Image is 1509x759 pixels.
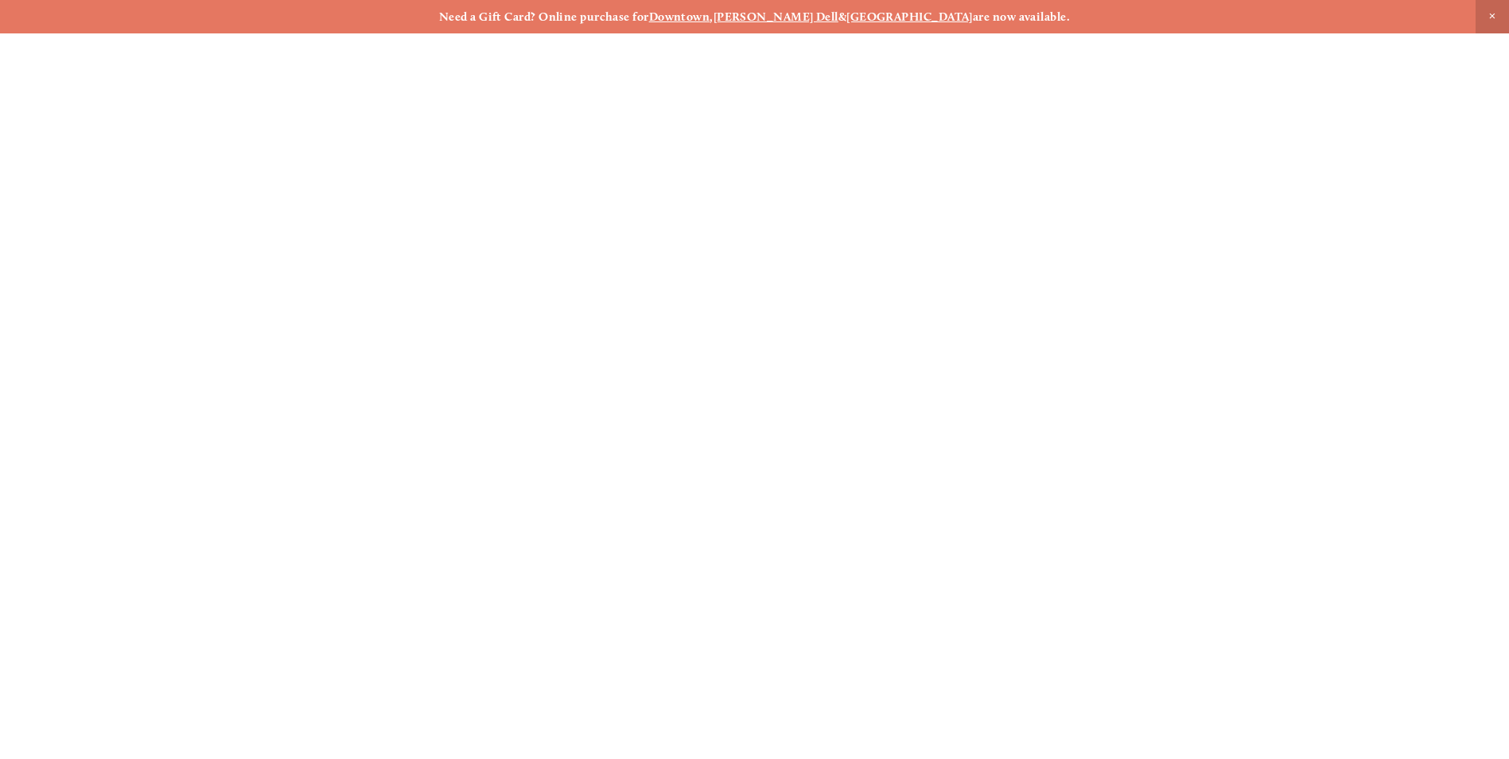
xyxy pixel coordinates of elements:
[846,10,973,24] a: [GEOGRAPHIC_DATA]
[973,10,1070,24] strong: are now available.
[838,10,846,24] strong: &
[710,10,713,24] strong: ,
[649,10,710,24] a: Downtown
[714,10,838,24] a: [PERSON_NAME] Dell
[439,10,649,24] strong: Need a Gift Card? Online purchase for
